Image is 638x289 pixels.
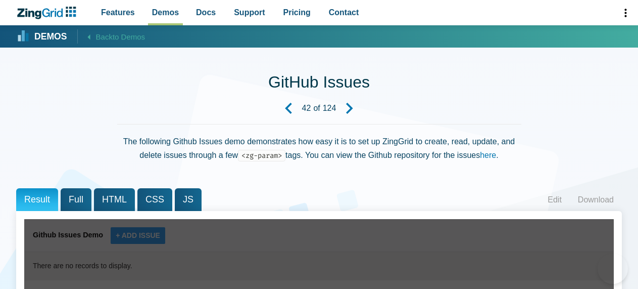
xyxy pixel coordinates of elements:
[94,188,135,211] span: HTML
[238,150,285,161] code: <zg-param>
[598,254,628,284] iframe: Help Scout Beacon - Open
[275,95,302,122] a: Previous Demo
[152,6,179,19] span: Demos
[283,6,311,19] span: Pricing
[323,104,336,112] strong: 124
[16,188,58,211] span: Result
[117,124,521,172] div: The following Github Issues demo demonstrates how easy it is to set up ZingGrid to create, read, ...
[137,188,172,211] span: CSS
[302,104,311,112] strong: 42
[268,72,370,95] h1: GitHub Issues
[539,192,570,208] a: Edit
[101,6,135,19] span: Features
[313,104,320,112] span: of
[336,95,363,122] a: Next Demo
[17,31,67,42] a: Demos
[16,7,81,19] a: ZingChart Logo. Click to return to the homepage
[175,188,202,211] span: JS
[34,32,67,42] strong: Demos
[329,6,359,19] span: Contact
[570,192,622,208] a: Download
[196,6,216,19] span: Docs
[61,188,91,211] span: Full
[480,151,496,159] a: here
[234,6,265,19] span: Support
[113,32,145,41] span: to Demos
[77,29,145,43] a: Backto Demos
[96,30,145,43] span: Back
